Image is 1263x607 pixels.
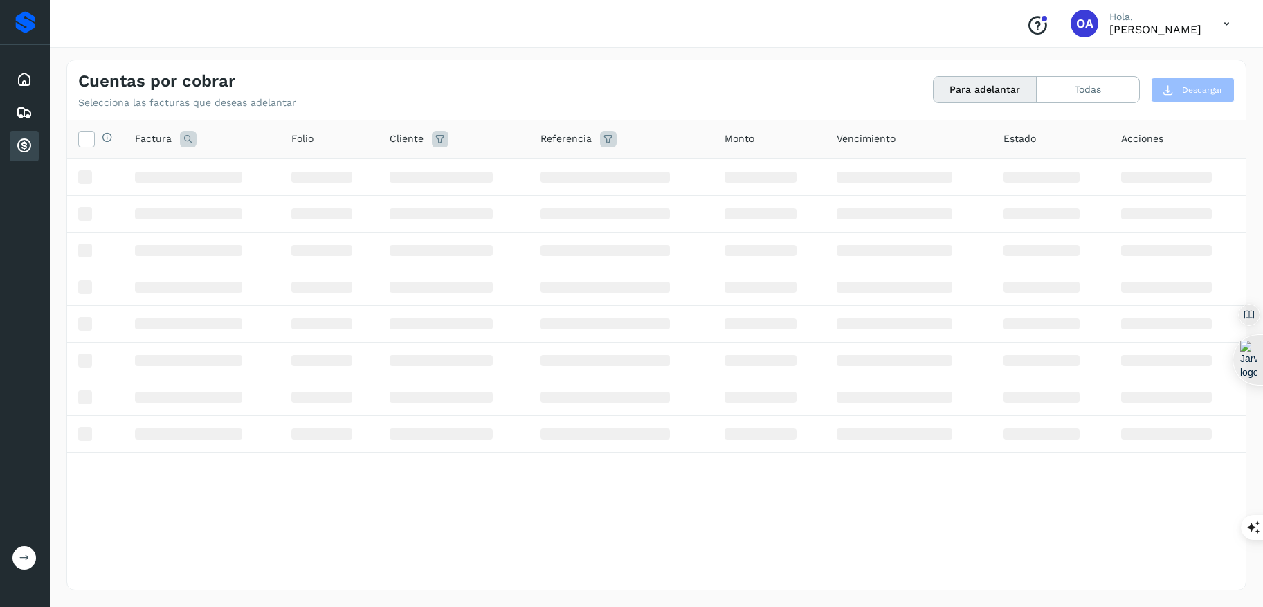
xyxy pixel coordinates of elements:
[78,97,296,109] p: Selecciona las facturas que deseas adelantar
[725,132,754,146] span: Monto
[78,71,235,91] h4: Cuentas por cobrar
[10,98,39,128] div: Embarques
[1037,77,1139,102] button: Todas
[1109,23,1201,36] p: OSCAR ARZATE LEIJA
[837,132,896,146] span: Vencimiento
[390,132,424,146] span: Cliente
[10,64,39,95] div: Inicio
[540,132,592,146] span: Referencia
[10,131,39,161] div: Cuentas por cobrar
[291,132,314,146] span: Folio
[1003,132,1036,146] span: Estado
[1182,84,1223,96] span: Descargar
[1151,78,1235,102] button: Descargar
[135,132,172,146] span: Factura
[1109,11,1201,23] p: Hola,
[1121,132,1163,146] span: Acciones
[934,77,1037,102] button: Para adelantar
